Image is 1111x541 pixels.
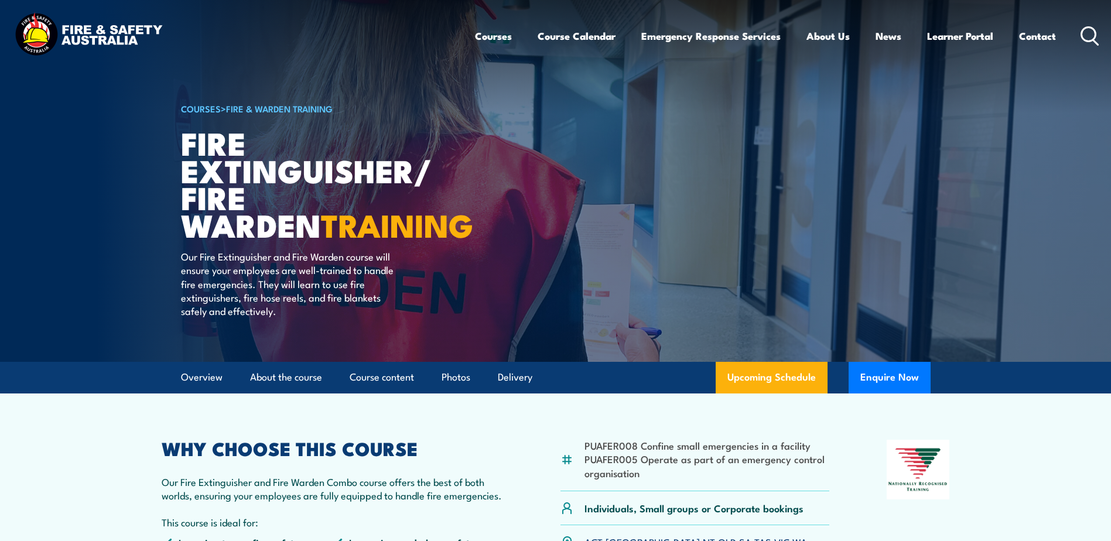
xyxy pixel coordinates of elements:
button: Enquire Now [849,362,931,393]
a: Delivery [498,362,532,393]
a: About Us [806,20,850,52]
a: Course Calendar [538,20,616,52]
h1: Fire Extinguisher/ Fire Warden [181,129,470,238]
a: Contact [1019,20,1056,52]
a: Upcoming Schedule [716,362,828,393]
a: Learner Portal [927,20,993,52]
a: Courses [475,20,512,52]
a: Fire & Warden Training [226,102,333,115]
a: About the course [250,362,322,393]
h2: WHY CHOOSE THIS COURSE [162,440,504,456]
a: Overview [181,362,223,393]
strong: TRAINING [321,200,473,248]
li: PUAFER005 Operate as part of an emergency control organisation [584,452,830,480]
h6: > [181,101,470,115]
a: Emergency Response Services [641,20,781,52]
li: PUAFER008 Confine small emergencies in a facility [584,439,830,452]
p: Individuals, Small groups or Corporate bookings [584,501,804,515]
p: This course is ideal for: [162,515,504,529]
a: News [876,20,901,52]
p: Our Fire Extinguisher and Fire Warden Combo course offers the best of both worlds, ensuring your ... [162,475,504,502]
a: Course content [350,362,414,393]
img: Nationally Recognised Training logo. [887,440,950,499]
a: Photos [442,362,470,393]
p: Our Fire Extinguisher and Fire Warden course will ensure your employees are well-trained to handl... [181,249,395,318]
a: COURSES [181,102,221,115]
